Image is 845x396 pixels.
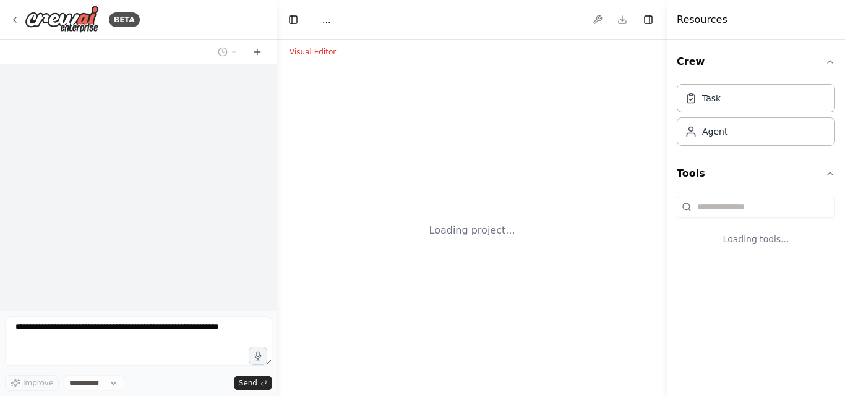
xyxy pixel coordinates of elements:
button: Switch to previous chat [213,44,242,59]
button: Click to speak your automation idea [249,347,267,365]
button: Improve [5,375,59,391]
nav: breadcrumb [322,14,330,26]
button: Visual Editor [282,44,343,59]
button: Hide left sidebar [285,11,302,28]
button: Send [234,376,272,390]
div: Crew [677,79,835,156]
div: Loading project... [429,223,515,238]
span: Send [239,378,257,388]
img: Logo [25,6,99,33]
div: Task [702,92,721,104]
div: BETA [109,12,140,27]
div: Loading tools... [677,223,835,255]
span: Improve [23,378,53,388]
button: Start a new chat [247,44,267,59]
h4: Resources [677,12,727,27]
span: ... [322,14,330,26]
button: Hide right sidebar [640,11,657,28]
div: Agent [702,125,727,138]
div: Tools [677,191,835,265]
button: Crew [677,44,835,79]
button: Tools [677,156,835,191]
